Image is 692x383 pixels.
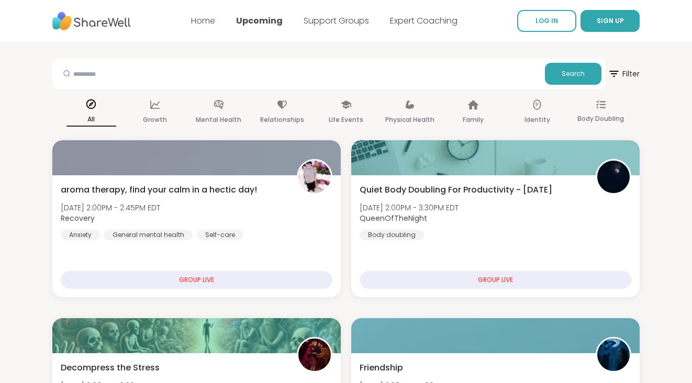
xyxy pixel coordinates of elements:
span: Decompress the Stress [61,362,160,374]
span: Search [562,69,585,78]
span: Quiet Body Doubling For Productivity - [DATE] [360,184,552,196]
button: Search [545,63,601,85]
a: Home [191,15,215,27]
button: Filter [608,59,640,89]
span: Filter [608,61,640,86]
div: Anxiety [61,230,100,240]
span: Friendship [360,362,403,374]
a: Upcoming [236,15,283,27]
p: Identity [524,114,550,126]
img: pipishay2olivia [597,339,630,371]
img: QueenOfTheNight [597,161,630,193]
div: Body doubling [360,230,424,240]
div: GROUP LIVE [61,271,332,289]
div: General mental health [104,230,193,240]
img: Recovery [298,161,331,193]
a: Support Groups [304,15,369,27]
span: aroma therapy, find your calm in a hectic day! [61,184,257,196]
p: Life Events [329,114,363,126]
p: Mental Health [196,114,241,126]
p: All [66,113,116,127]
p: Family [463,114,484,126]
p: Growth [143,114,167,126]
span: SIGN UP [597,16,624,25]
a: Expert Coaching [390,15,457,27]
button: SIGN UP [581,10,640,32]
p: Body Doubling [577,112,624,125]
img: lyssa [298,339,331,371]
b: Recovery [61,213,95,223]
div: GROUP LIVE [360,271,631,289]
img: ShareWell Nav Logo [52,7,131,36]
p: Relationships [260,114,304,126]
div: Self-care [197,230,243,240]
span: LOG IN [535,16,558,25]
p: Physical Health [385,114,434,126]
span: [DATE] 2:00PM - 3:30PM EDT [360,202,459,213]
span: [DATE] 2:00PM - 2:45PM EDT [61,202,160,213]
a: LOG IN [517,10,576,32]
b: QueenOfTheNight [360,213,427,223]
